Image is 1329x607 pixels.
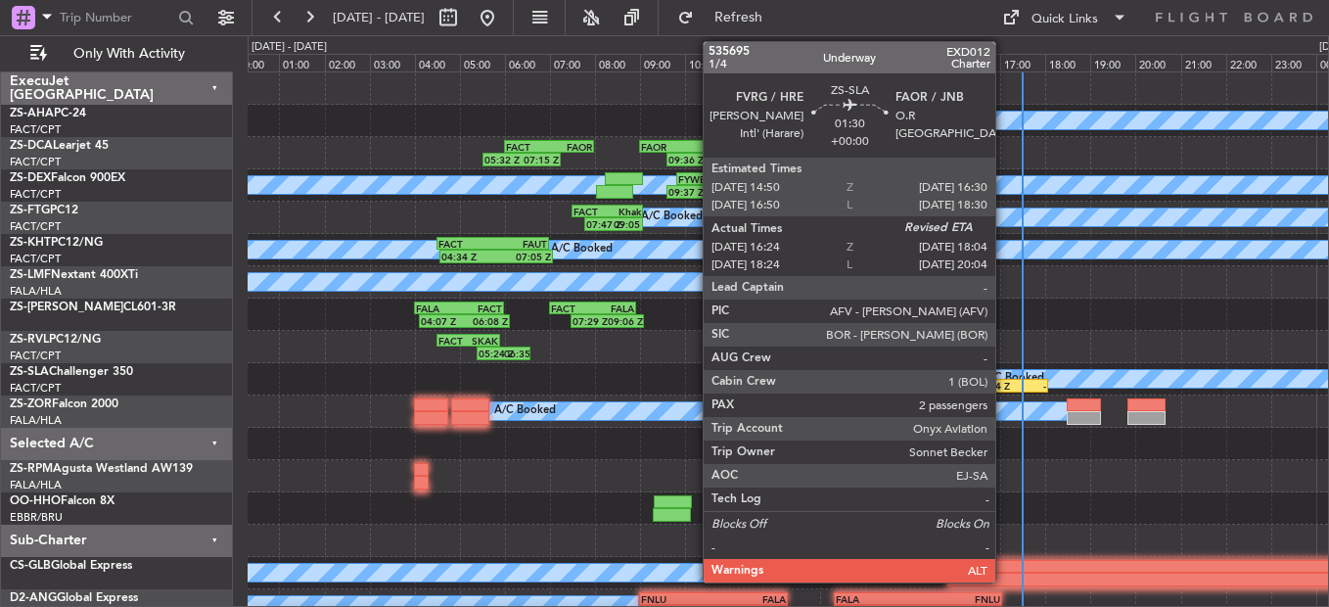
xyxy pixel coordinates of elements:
[10,366,49,378] span: ZS-SLA
[10,237,103,249] a: ZS-KHTPC12/NG
[10,172,125,184] a: ZS-DEXFalcon 900EX
[806,121,824,133] div: 12:40 Z
[678,173,731,185] div: FYWB
[492,238,547,250] div: FAUT
[820,54,865,71] div: 13:00
[1031,10,1098,29] div: Quick Links
[719,496,744,508] div: LSGG
[494,397,556,426] div: A/C Booked
[550,54,595,71] div: 07:00
[798,380,828,392] div: 12:28 Z
[608,206,642,217] div: Khak
[870,283,903,295] div: 14:05 Z
[10,302,123,313] span: ZS-[PERSON_NAME]
[592,303,633,314] div: FALA
[865,54,910,71] div: 14:00
[10,172,51,184] span: ZS-DEX
[799,367,833,379] div: FALA
[720,186,772,198] div: 11:59 Z
[10,398,118,410] a: ZS-ZORFalcon 2000
[438,238,493,250] div: FACT
[855,106,917,135] div: A/C Booked
[1271,54,1316,71] div: 23:00
[686,141,731,153] div: FACT
[10,205,50,216] span: ZS-FTG
[10,122,61,137] a: FACT/CPT
[918,593,1000,605] div: FNLU
[1181,54,1226,71] div: 21:00
[484,154,522,165] div: 05:32 Z
[685,54,730,71] div: 10:00
[10,155,61,169] a: FACT/CPT
[22,38,212,70] button: Only With Activity
[325,54,370,71] div: 02:00
[504,348,528,359] div: 06:35 Z
[496,251,551,262] div: 07:05 Z
[252,39,327,56] div: [DATE] - [DATE]
[668,154,710,165] div: 09:36 Z
[911,173,986,185] div: FACT
[10,510,63,525] a: EBBR/BRU
[10,478,62,492] a: FALA/HLA
[641,593,713,605] div: FNLU
[903,283,937,295] div: 15:38 Z
[469,335,499,347] div: SKAK
[10,252,61,266] a: FACT/CPT
[10,366,133,378] a: ZS-SLAChallenger 350
[415,54,460,71] div: 04:00
[1045,54,1090,71] div: 18:00
[10,495,61,507] span: OO-HHO
[896,270,935,282] div: FALA
[904,367,940,379] div: FVRG
[668,2,786,33] button: Refresh
[10,592,138,604] a: D2-ANGGlobal Express
[522,154,559,165] div: 07:15 Z
[10,284,62,299] a: FALA/HLA
[10,108,54,119] span: ZS-AHA
[614,218,641,230] div: 09:05 Z
[641,141,686,153] div: FAOR
[735,509,761,521] div: 11:45 Z
[792,186,861,198] div: 12:21 Z
[10,205,78,216] a: ZS-FTGPC12
[506,141,549,153] div: FACT
[10,219,61,234] a: FACT/CPT
[595,54,640,71] div: 08:00
[10,140,109,152] a: ZS-DCALearjet 45
[573,315,607,327] div: 07:29 Z
[10,187,61,202] a: FACT/CPT
[851,348,883,359] div: 13:40 Z
[730,54,775,71] div: 11:00
[441,251,496,262] div: 04:34 Z
[1000,54,1045,71] div: 17:00
[573,206,608,217] div: FACT
[460,54,505,71] div: 05:00
[975,380,1011,392] div: 16:24 Z
[586,218,614,230] div: 07:47 Z
[731,173,784,185] div: FVRG
[551,303,592,314] div: FACT
[861,186,931,198] div: 15:31 Z
[10,413,62,428] a: FALA/HLA
[10,463,53,475] span: ZS-RPM
[234,54,279,71] div: 00:00
[505,54,550,71] div: 06:00
[745,496,769,508] div: EBBR
[10,334,49,346] span: ZS-RVL
[910,54,955,71] div: 15:00
[713,593,786,605] div: FALA
[10,495,115,507] a: OO-HHOFalcon 8X
[641,203,703,232] div: A/C Booked
[10,302,176,313] a: ZS-[PERSON_NAME]CL601-3R
[551,235,613,264] div: A/C Booked
[10,237,51,249] span: ZS-KHT
[1090,54,1135,71] div: 19:00
[479,348,503,359] div: 05:24 Z
[955,54,1000,71] div: 16:00
[825,109,851,120] div: FAGR
[949,561,1186,573] div: FAKN
[828,380,858,392] div: 13:54 Z
[939,367,976,379] div: FAOR
[333,9,425,26] span: [DATE] - [DATE]
[883,348,914,359] div: 15:09 Z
